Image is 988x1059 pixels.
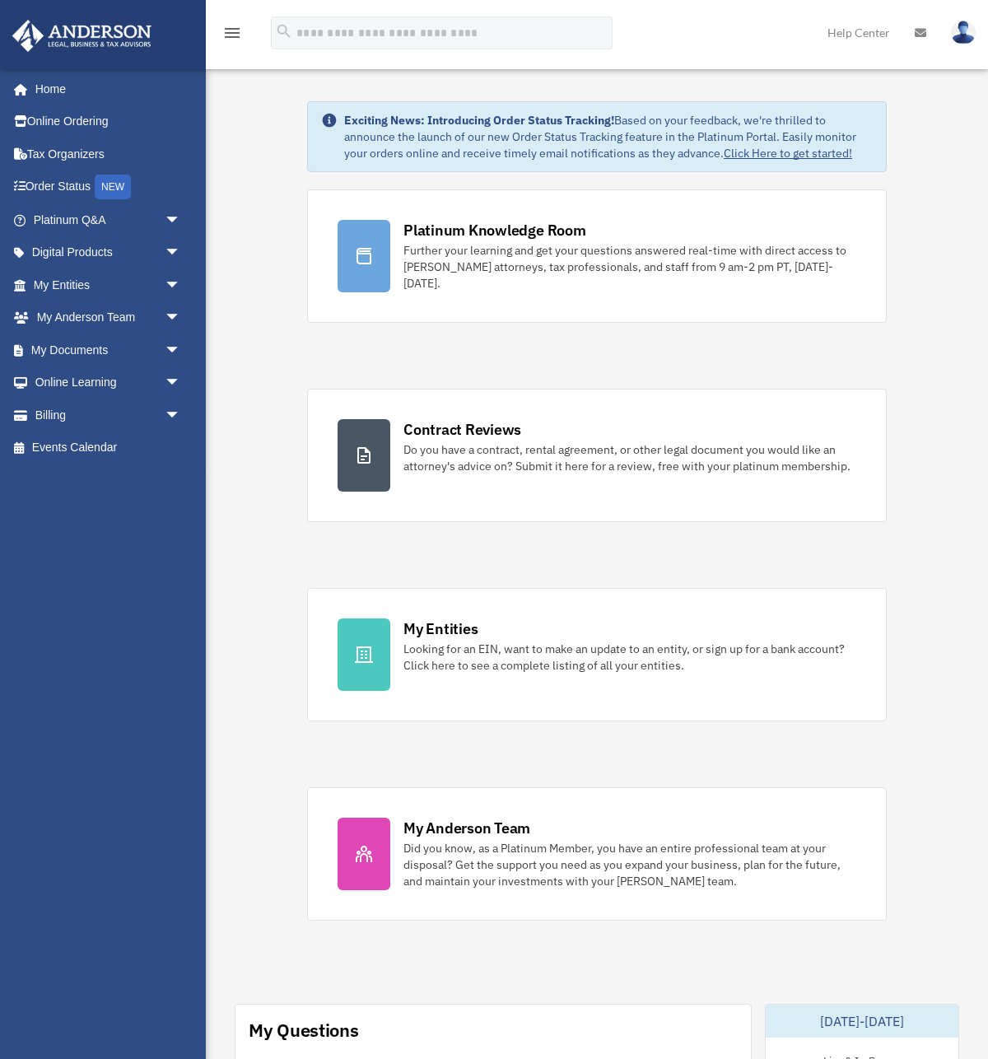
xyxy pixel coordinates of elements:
[307,389,887,522] a: Contract Reviews Do you have a contract, rental agreement, or other legal document you would like...
[12,72,198,105] a: Home
[307,189,887,323] a: Platinum Knowledge Room Further your learning and get your questions answered real-time with dire...
[403,840,856,889] div: Did you know, as a Platinum Member, you have an entire professional team at your disposal? Get th...
[7,20,156,52] img: Anderson Advisors Platinum Portal
[307,588,887,721] a: My Entities Looking for an EIN, want to make an update to an entity, or sign up for a bank accoun...
[95,175,131,199] div: NEW
[344,113,614,128] strong: Exciting News: Introducing Order Status Tracking!
[165,366,198,400] span: arrow_drop_down
[766,1005,958,1038] div: [DATE]-[DATE]
[222,29,242,43] a: menu
[951,21,976,44] img: User Pic
[12,268,206,301] a: My Entitiesarrow_drop_down
[403,220,586,240] div: Platinum Knowledge Room
[12,138,206,170] a: Tax Organizers
[12,203,206,236] a: Platinum Q&Aarrow_drop_down
[403,242,856,292] div: Further your learning and get your questions answered real-time with direct access to [PERSON_NAM...
[165,236,198,270] span: arrow_drop_down
[403,618,478,639] div: My Entities
[275,22,293,40] i: search
[165,334,198,367] span: arrow_drop_down
[165,203,198,237] span: arrow_drop_down
[344,112,873,161] div: Based on your feedback, we're thrilled to announce the launch of our new Order Status Tracking fe...
[12,105,206,138] a: Online Ordering
[12,301,206,334] a: My Anderson Teamarrow_drop_down
[165,268,198,302] span: arrow_drop_down
[403,818,530,838] div: My Anderson Team
[165,399,198,432] span: arrow_drop_down
[724,146,852,161] a: Click Here to get started!
[12,399,206,432] a: Billingarrow_drop_down
[222,23,242,43] i: menu
[403,441,856,474] div: Do you have a contract, rental agreement, or other legal document you would like an attorney's ad...
[12,236,206,269] a: Digital Productsarrow_drop_down
[12,334,206,366] a: My Documentsarrow_drop_down
[403,641,856,674] div: Looking for an EIN, want to make an update to an entity, or sign up for a bank account? Click her...
[12,432,206,464] a: Events Calendar
[249,1018,359,1043] div: My Questions
[403,419,521,440] div: Contract Reviews
[307,787,887,921] a: My Anderson Team Did you know, as a Platinum Member, you have an entire professional team at your...
[165,301,198,335] span: arrow_drop_down
[12,366,206,399] a: Online Learningarrow_drop_down
[12,170,206,204] a: Order StatusNEW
